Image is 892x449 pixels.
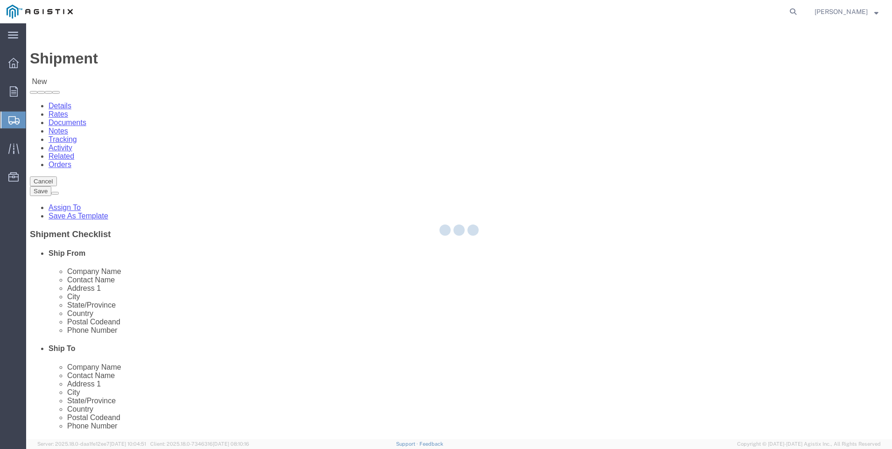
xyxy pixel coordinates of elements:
[213,441,249,447] span: [DATE] 08:10:16
[37,441,146,447] span: Server: 2025.18.0-daa1fe12ee7
[815,7,868,17] span: Sharay Galdeira
[150,441,249,447] span: Client: 2025.18.0-7346316
[737,440,881,448] span: Copyright © [DATE]-[DATE] Agistix Inc., All Rights Reserved
[7,5,73,19] img: logo
[419,441,443,447] a: Feedback
[814,6,879,17] button: [PERSON_NAME]
[110,441,146,447] span: [DATE] 10:04:51
[396,441,419,447] a: Support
